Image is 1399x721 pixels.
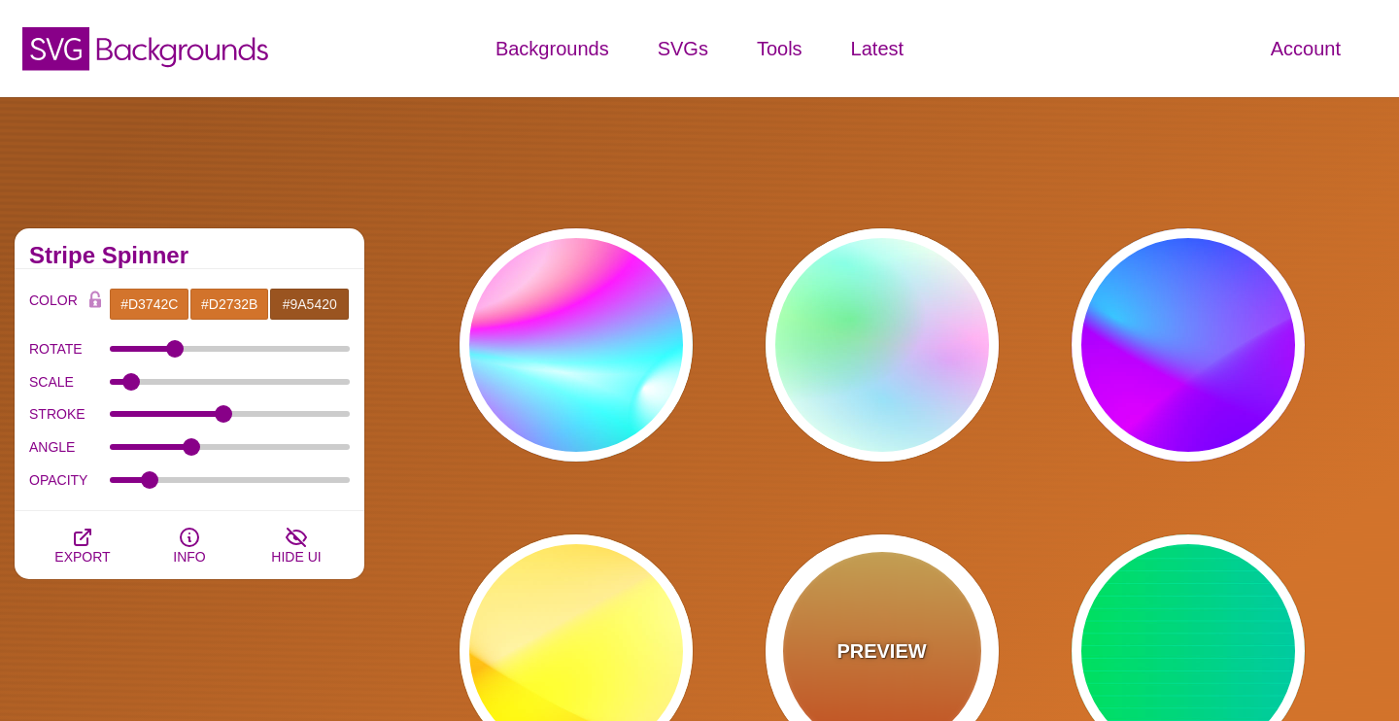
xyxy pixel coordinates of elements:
span: EXPORT [54,549,110,565]
span: INFO [173,549,205,565]
label: SCALE [29,369,110,395]
label: ANGLE [29,434,110,460]
label: OPACITY [29,467,110,493]
a: Backgrounds [471,19,633,78]
button: gradient shapes divide into blue and purple sections [1072,228,1305,462]
button: EXPORT [29,511,136,579]
a: Account [1246,19,1365,78]
span: HIDE UI [271,549,321,565]
h2: Stripe Spinner [29,248,350,263]
button: Color Lock [81,288,110,315]
label: STROKE [29,401,110,427]
button: HIDE UI [243,511,350,579]
p: PREVIEW [836,636,926,666]
button: colorful radial mesh gradient rainbow [460,228,693,462]
a: SVGs [633,19,733,78]
button: soft blurred gradient with blue green and pink [766,228,999,462]
label: ROTATE [29,336,110,361]
button: INFO [136,511,243,579]
a: Tools [733,19,827,78]
a: Latest [827,19,928,78]
label: COLOR [29,288,81,321]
